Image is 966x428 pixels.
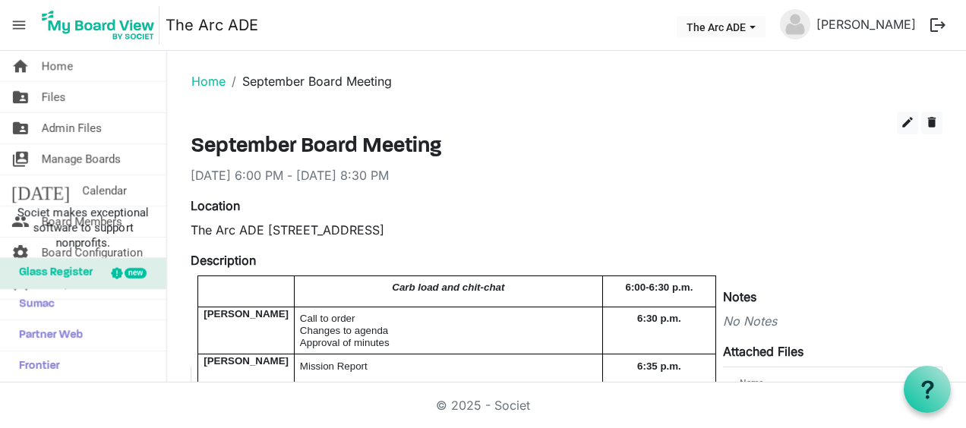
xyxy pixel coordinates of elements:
[637,360,681,372] span: 6:35 p.m.
[300,337,390,348] span: Approval of minutes
[42,82,66,112] span: Files
[166,10,258,40] a: The Arc ADE
[42,113,102,143] span: Admin Files
[625,282,693,293] span: 6:00-6:30 p.m.
[42,144,121,175] span: Manage Boards
[723,288,756,306] label: Notes
[191,312,942,330] div: No Notes
[11,175,70,206] span: [DATE]
[11,320,83,351] span: Partner Web
[42,51,73,81] span: Home
[11,144,30,175] span: switch_account
[637,313,681,324] span: 6:30 p.m.
[922,9,954,41] button: logout
[191,197,240,215] label: Location
[11,113,30,143] span: folder_shared
[677,16,766,37] button: The Arc ADE dropdownbutton
[11,82,30,112] span: folder_shared
[5,11,33,39] span: menu
[901,115,914,129] span: edit
[37,6,166,44] a: My Board View Logo
[436,398,530,413] a: © 2025 - Societ
[300,360,368,372] span: Mission Report
[191,221,942,239] div: The Arc ADE [STREET_ADDRESS]
[780,9,810,39] img: no-profile-picture.svg
[204,308,289,319] span: [PERSON_NAME]
[191,166,942,184] div: [DATE] 6:00 PM - [DATE] 8:30 PM
[191,251,256,269] label: Description
[11,258,93,288] span: Glass Register
[897,112,918,134] button: edit
[226,72,392,90] li: September Board Meeting
[921,112,942,134] button: delete
[191,134,942,160] h3: September Board Meeting
[11,351,60,382] span: Frontier
[810,9,922,39] a: [PERSON_NAME]
[11,289,55,319] span: Sumac
[191,74,226,89] a: Home
[740,378,763,389] span: Name
[37,6,159,44] img: My Board View Logo
[204,355,289,367] span: [PERSON_NAME]
[11,51,30,81] span: home
[723,342,803,360] label: Attached Files
[300,313,355,324] span: Call to order
[82,175,127,206] span: Calendar
[7,205,159,250] span: Societ makes exceptional software to support nonprofits.
[125,268,147,279] div: new
[392,282,504,293] span: Carb load and chit-chat
[300,325,388,336] span: Changes to agenda
[925,115,939,129] span: delete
